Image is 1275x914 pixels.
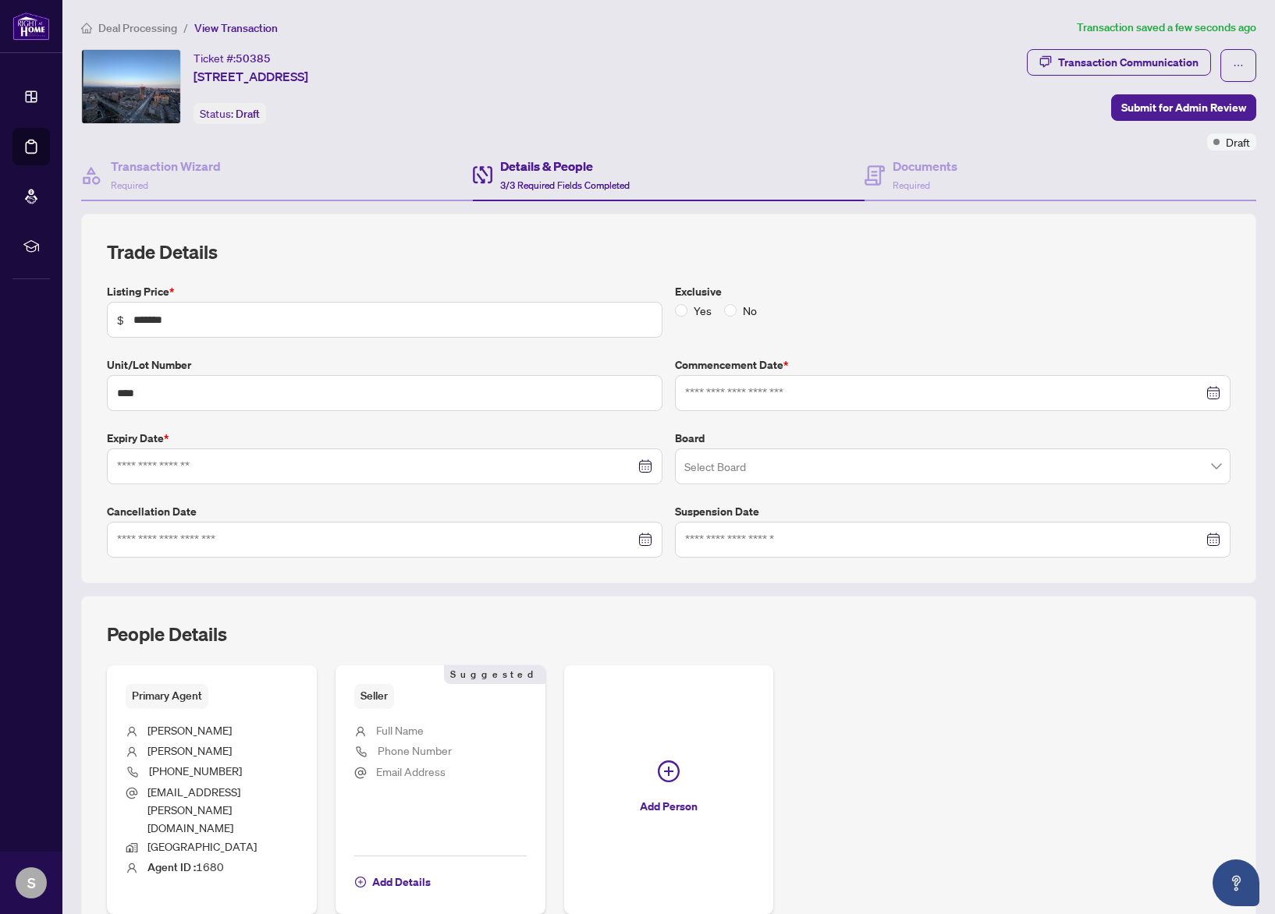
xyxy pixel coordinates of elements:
[147,859,224,873] span: 1680
[658,760,680,782] span: plus-circle
[376,723,424,737] span: Full Name
[675,503,1231,520] label: Suspension Date
[675,283,1231,300] label: Exclusive
[675,356,1231,374] label: Commencement Date
[107,283,662,300] label: Listing Price
[194,67,308,86] span: [STREET_ADDRESS]
[564,665,774,914] button: Add Person
[500,157,630,175] h4: Details & People
[1111,94,1256,121] button: Submit for Admin Review
[1058,50,1199,75] div: Transaction Communication
[111,157,221,175] h4: Transaction Wizard
[107,503,662,520] label: Cancellation Date
[107,622,227,647] h2: People Details
[893,157,957,175] h4: Documents
[640,794,698,819] span: Add Person
[194,21,278,35] span: View Transaction
[355,877,366,887] span: plus-circle
[1213,859,1259,906] button: Open asap
[1027,49,1211,76] button: Transaction Communication
[737,302,763,319] span: No
[107,430,662,447] label: Expiry Date
[194,49,271,67] div: Ticket #:
[376,764,446,778] span: Email Address
[111,179,148,191] span: Required
[354,869,432,895] button: Add Details
[147,839,257,853] span: [GEOGRAPHIC_DATA]
[147,785,240,835] span: [EMAIL_ADDRESS][PERSON_NAME][DOMAIN_NAME]
[675,430,1231,447] label: Board
[98,21,177,35] span: Deal Processing
[444,665,545,684] span: Suggested
[183,19,188,37] li: /
[117,311,124,328] span: $
[372,870,431,895] span: Add Details
[126,684,208,708] span: Primary Agent
[27,872,36,894] span: S
[147,860,196,874] b: Agent ID :
[1077,19,1256,37] article: Transaction saved a few seconds ago
[236,51,271,66] span: 50385
[354,684,394,708] span: Seller
[81,23,92,34] span: home
[147,743,232,757] span: [PERSON_NAME]
[1233,60,1244,71] span: ellipsis
[194,103,266,124] div: Status:
[236,107,260,121] span: Draft
[107,356,662,374] label: Unit/Lot Number
[82,50,180,123] img: IMG-W12363426_1.jpg
[147,723,232,737] span: [PERSON_NAME]
[500,179,630,191] span: 3/3 Required Fields Completed
[1121,95,1246,120] span: Submit for Admin Review
[378,743,452,757] span: Phone Number
[12,12,50,41] img: logo
[893,179,930,191] span: Required
[687,302,718,319] span: Yes
[1226,133,1250,151] span: Draft
[149,763,242,778] span: [PHONE_NUMBER]
[107,239,1231,264] h2: Trade Details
